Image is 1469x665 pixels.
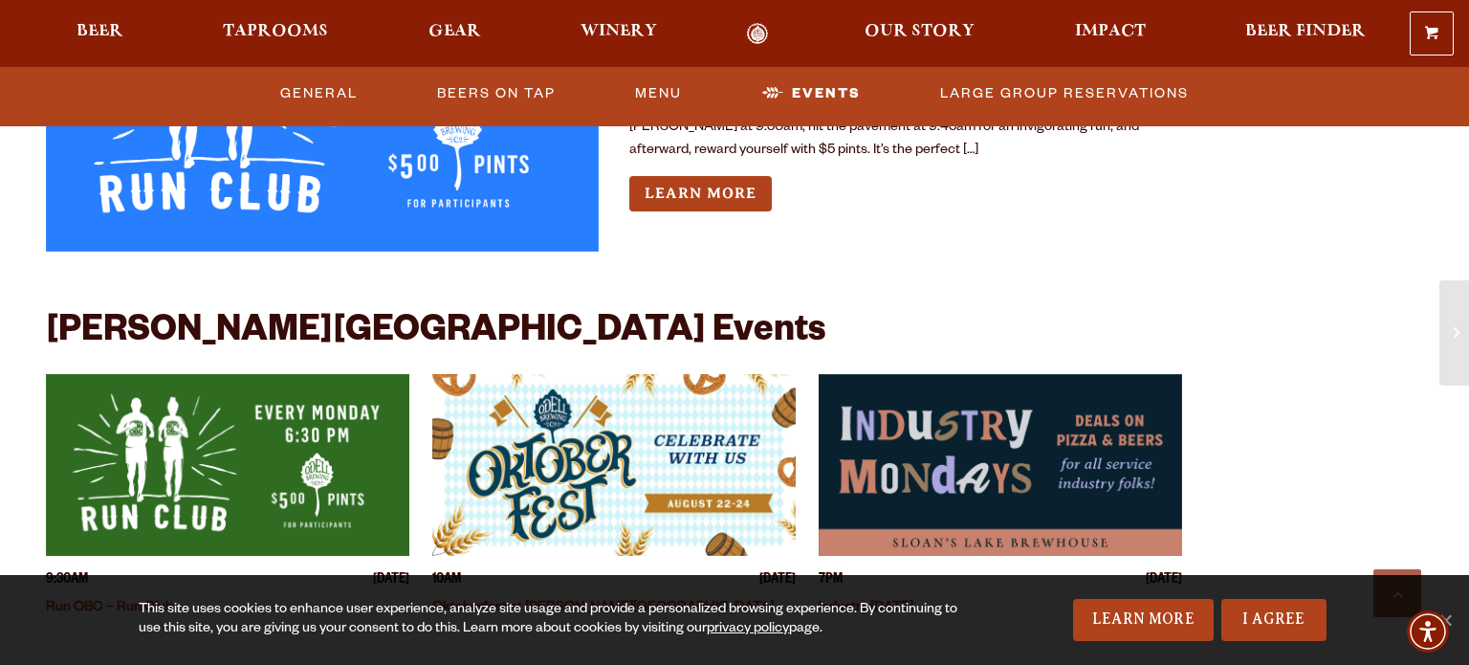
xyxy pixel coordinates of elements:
[707,622,789,637] a: privacy policy
[1073,599,1214,641] a: Learn More
[1245,24,1366,39] span: Beer Finder
[77,24,123,39] span: Beer
[865,24,975,39] span: Our Story
[1221,599,1326,641] a: I Agree
[210,23,340,45] a: Taprooms
[432,571,461,591] span: 10AM
[432,374,796,556] a: View event details
[932,72,1196,116] a: Large Group Reservations
[852,23,987,45] a: Our Story
[273,72,365,116] a: General
[759,571,796,591] span: [DATE]
[819,571,843,591] span: 7PM
[721,23,793,45] a: Odell Home
[416,23,493,45] a: Gear
[627,72,690,116] a: Menu
[429,72,563,116] a: Beers On Tap
[223,24,328,39] span: Taprooms
[428,24,481,39] span: Gear
[568,23,669,45] a: Winery
[46,571,88,591] span: 9:30AM
[819,374,1182,556] a: View event details
[1063,23,1158,45] a: Impact
[581,24,657,39] span: Winery
[1407,610,1449,653] div: Accessibility Menu
[46,374,409,556] a: View event details
[1146,571,1182,591] span: [DATE]
[1075,24,1146,39] span: Impact
[46,313,825,355] h2: [PERSON_NAME][GEOGRAPHIC_DATA] Events
[139,601,963,639] div: This site uses cookies to enhance user experience, analyze site usage and provide a personalized ...
[755,72,868,116] a: Events
[1233,23,1378,45] a: Beer Finder
[373,571,409,591] span: [DATE]
[629,176,772,211] a: Learn more about Run Club
[1373,569,1421,617] a: Scroll to top
[64,23,136,45] a: Beer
